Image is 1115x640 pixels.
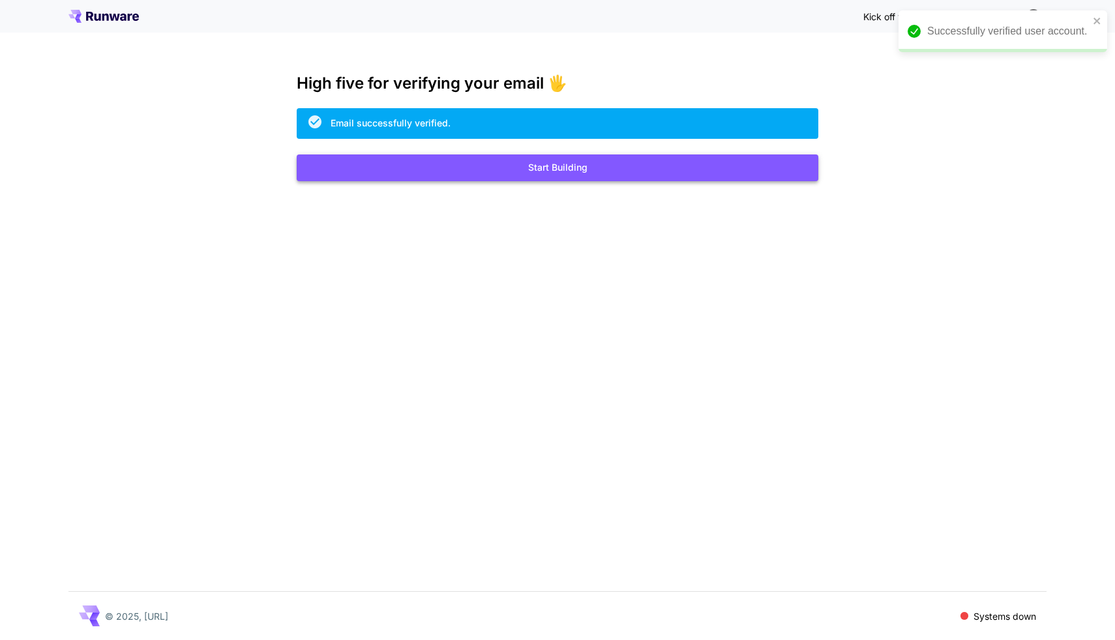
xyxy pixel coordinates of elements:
[863,11,915,22] span: Kick off with
[1093,16,1102,26] button: close
[1020,3,1047,29] button: In order to qualify for free credit, you need to sign up with a business email address and click ...
[297,74,818,93] h3: High five for verifying your email 🖐️
[331,116,451,130] div: Email successfully verified.
[974,609,1036,623] p: Systems down
[297,154,818,181] button: Start Building
[927,23,1089,39] div: Successfully verified user account.
[105,609,168,623] p: © 2025, [URL]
